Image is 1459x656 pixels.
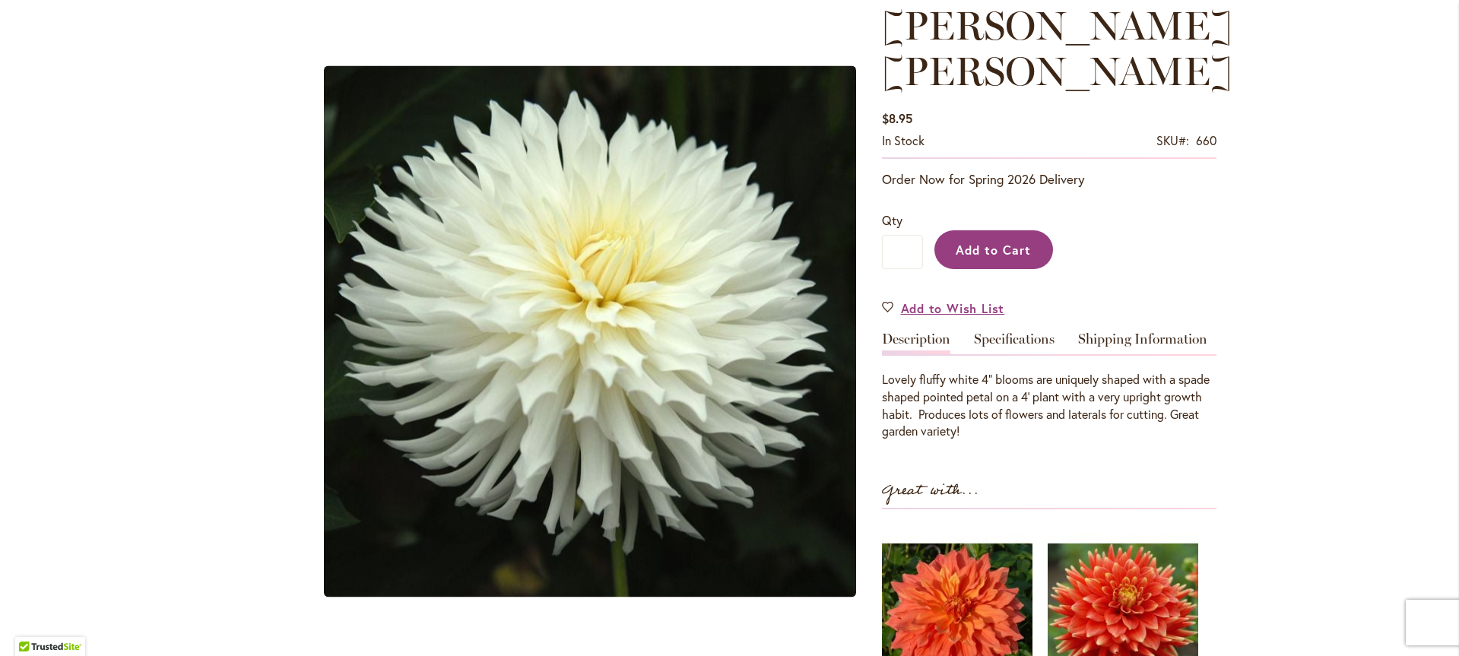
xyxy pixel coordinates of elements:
[882,132,925,150] div: Availability
[882,110,912,126] span: $8.95
[1156,132,1189,148] strong: SKU
[1196,132,1216,150] div: 660
[882,2,1232,95] span: [PERSON_NAME] [PERSON_NAME]
[313,8,937,656] div: Product Images
[882,478,979,503] strong: Great with...
[324,66,856,597] img: JACK FROST
[882,332,1216,440] div: Detailed Product Info
[882,371,1216,440] div: Lovely fluffy white 4" blooms are uniquely shaped with a spade shaped pointed petal on a 4' plant...
[882,212,902,228] span: Qty
[882,299,1005,317] a: Add to Wish List
[934,230,1053,269] button: Add to Cart
[956,242,1031,258] span: Add to Cart
[313,8,867,656] div: JACK FROST
[882,332,950,354] a: Description
[901,299,1005,317] span: Add to Wish List
[11,602,54,645] iframe: Launch Accessibility Center
[882,170,1216,189] p: Order Now for Spring 2026 Delivery
[1078,332,1207,354] a: Shipping Information
[882,132,925,148] span: In stock
[974,332,1055,354] a: Specifications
